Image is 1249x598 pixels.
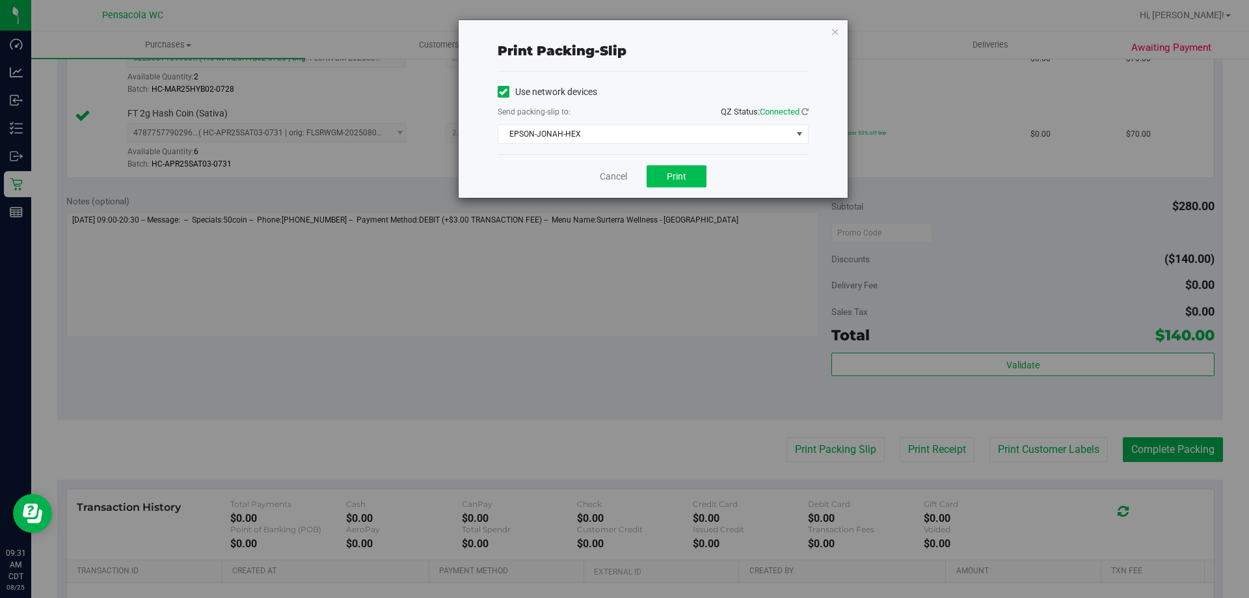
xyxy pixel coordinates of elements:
[498,85,597,99] label: Use network devices
[667,171,686,182] span: Print
[791,125,807,143] span: select
[647,165,706,187] button: Print
[498,106,571,118] label: Send packing-slip to:
[600,170,627,183] a: Cancel
[13,494,52,533] iframe: Resource center
[498,125,792,143] span: EPSON-JONAH-HEX
[760,107,799,116] span: Connected
[498,43,626,59] span: Print packing-slip
[721,107,809,116] span: QZ Status:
